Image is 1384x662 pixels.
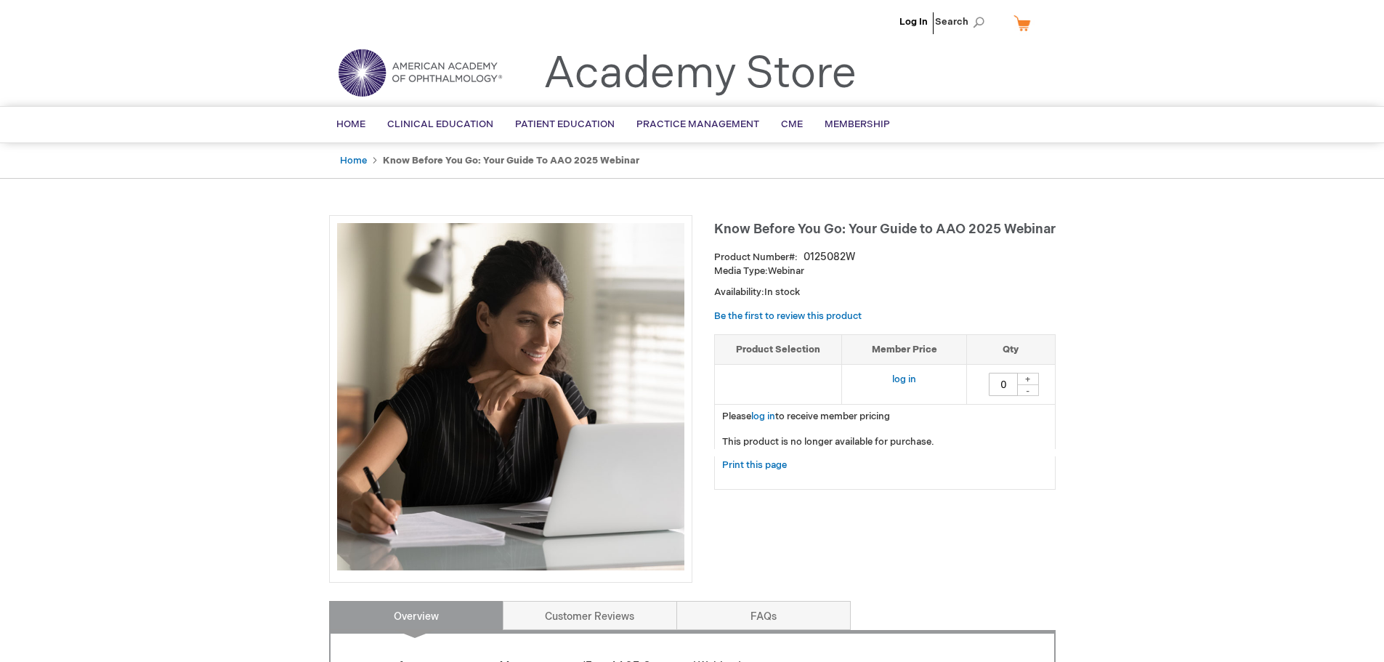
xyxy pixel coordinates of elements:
a: Customer Reviews [503,601,677,630]
strong: Product Number [714,251,798,263]
a: Be the first to review this product [714,310,862,322]
strong: Media Type: [714,265,768,277]
p: Webinar [714,265,1056,278]
span: Home [336,118,365,130]
th: Member Price [842,334,967,365]
p: This product is no longer available for purchase. [722,435,1048,449]
a: log in [751,411,775,422]
a: Academy Store [543,48,857,100]
a: Home [340,155,367,166]
span: Know Before You Go: Your Guide to AAO 2025 Webinar [714,222,1056,237]
span: Patient Education [515,118,615,130]
span: Clinical Education [387,118,493,130]
div: + [1017,373,1039,385]
th: Product Selection [715,334,842,365]
a: Log In [899,16,928,28]
span: Membership [825,118,890,130]
span: Practice Management [636,118,759,130]
strong: Know Before You Go: Your Guide to AAO 2025 Webinar [383,155,639,166]
p: Availability: [714,286,1056,299]
div: - [1017,384,1039,396]
input: Qty [989,373,1018,396]
a: log in [892,374,916,385]
div: 0125082W [804,250,855,265]
span: Search [935,7,990,36]
span: CME [781,118,803,130]
span: In stock [764,286,800,298]
span: Please to receive member pricing [722,411,890,422]
th: Qty [967,334,1055,365]
a: Overview [329,601,503,630]
img: Know Before You Go: Your Guide to AAO 2025 Webinar [337,223,684,570]
a: FAQs [676,601,851,630]
a: Print this page [722,456,787,475]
